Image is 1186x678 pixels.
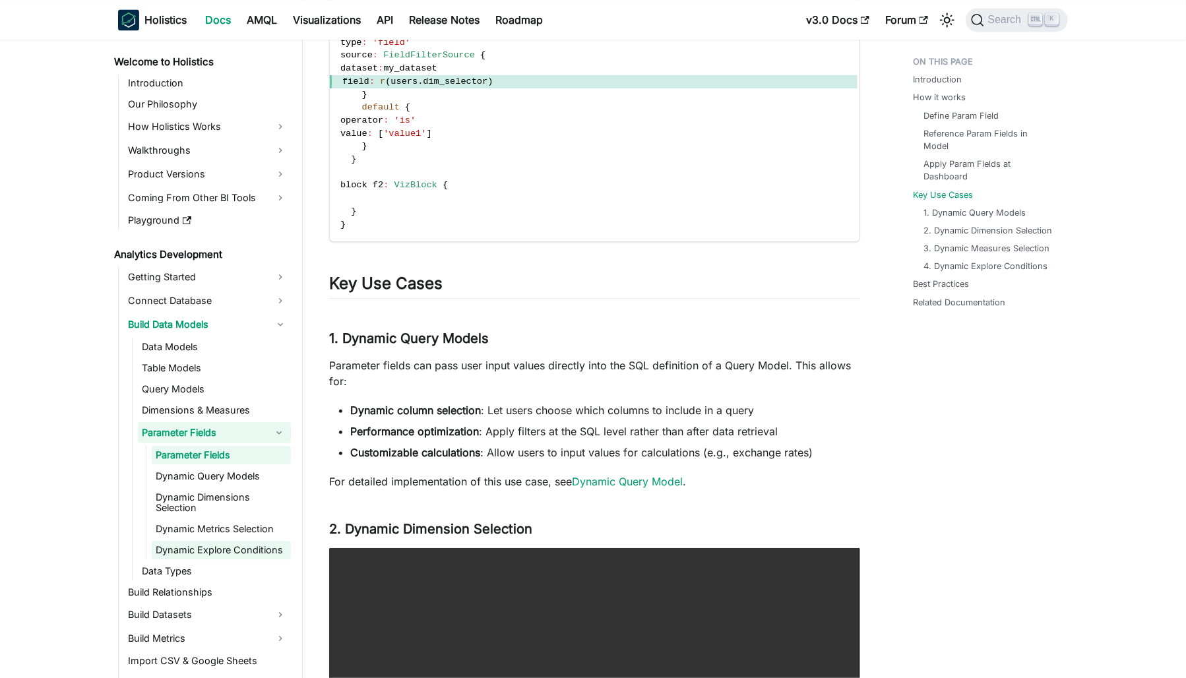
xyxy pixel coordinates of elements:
h2: Key Use Cases [329,274,860,299]
a: Analytics Development [110,245,291,264]
span: ] [427,129,432,139]
a: Build Data Models [124,314,291,335]
span: { [443,180,448,190]
span: field [342,77,369,86]
a: Table Models [138,359,291,377]
a: API [369,9,401,30]
span: operator [340,115,383,125]
span: } [351,206,356,216]
a: Walkthroughs [124,140,291,161]
button: Search (Ctrl+K) [966,8,1068,32]
a: Best Practices [913,278,969,290]
a: Visualizations [285,9,369,30]
span: value [340,129,367,139]
span: block f2 [340,180,383,190]
a: Product Versions [124,164,291,185]
span: : [383,115,389,125]
a: 2. Dynamic Dimension Selection [923,224,1052,237]
p: Parameter fields can pass user input values directly into the SQL definition of a Query Model. Th... [329,357,860,389]
a: Connect Database [124,290,291,311]
span: : [362,38,367,47]
img: Holistics [118,9,139,30]
span: : [383,180,389,190]
a: Build Metrics [124,628,291,649]
h3: 2. Dynamic Dimension Selection [329,521,860,538]
a: 3. Dynamic Measures Selection [923,242,1049,255]
a: Dynamic Metrics Selection [152,520,291,538]
span: { [480,50,485,60]
span: type [340,38,362,47]
a: Data Types [138,562,291,580]
a: Introduction [124,74,291,92]
h3: 1. Dynamic Query Models [329,330,860,347]
a: Dynamic Query Models [152,467,291,485]
a: v3.0 Docs [798,9,877,30]
span: dataset [340,63,378,73]
span: ( [385,77,390,86]
a: Dynamic Dimensions Selection [152,488,291,517]
a: How it works [913,91,966,104]
li: : Let users choose which columns to include in a query [350,402,860,418]
span: 'value1' [383,129,426,139]
span: } [362,90,367,100]
a: Welcome to Holistics [110,53,291,71]
span: 'is' [394,115,416,125]
a: 4. Dynamic Explore Conditions [923,260,1047,272]
a: Coming From Other BI Tools [124,187,291,208]
span: . [418,77,423,86]
a: Docs [197,9,239,30]
a: Dynamic Query Model [572,475,683,488]
a: Playground [124,211,291,230]
a: Dimensions & Measures [138,401,291,419]
a: Release Notes [401,9,487,30]
span: r [380,77,385,86]
a: Roadmap [487,9,551,30]
button: Collapse sidebar category 'Parameter Fields' [267,422,291,443]
a: Data Models [138,338,291,356]
a: Key Use Cases [913,189,973,201]
span: : [373,50,378,60]
span: VizBlock [394,180,437,190]
li: : Apply filters at the SQL level rather than after data retrieval [350,423,860,439]
strong: Customizable calculations [350,446,480,459]
span: } [351,154,356,164]
a: Introduction [913,73,962,86]
li: : Allow users to input values for calculations (e.g., exchange rates) [350,445,860,460]
button: Switch between dark and light mode (currently light mode) [937,9,958,30]
b: Holistics [144,12,187,28]
a: HolisticsHolistics [118,9,187,30]
a: Apply Param Fields at Dashboard [923,158,1055,183]
span: ) [487,77,493,86]
a: Forum [877,9,936,30]
a: Build Datasets [124,604,291,625]
span: : [369,77,375,86]
span: default [362,102,400,112]
p: For detailed implementation of this use case, see . [329,474,860,489]
span: : [378,63,383,73]
a: Define Param Field [923,109,999,122]
span: Search [984,14,1030,26]
a: Parameter Fields [152,446,291,464]
a: How Holistics Works [124,116,291,137]
a: Dynamic Explore Conditions [152,541,291,559]
span: } [340,220,346,230]
a: Build Relationships [124,583,291,601]
span: source [340,50,373,60]
a: Query Models [138,380,291,398]
span: [ [378,129,383,139]
span: } [362,141,367,151]
strong: Performance optimization [350,425,479,438]
strong: Dynamic column selection [350,404,481,417]
span: my_dataset [383,63,437,73]
span: users [390,77,418,86]
kbd: K [1046,13,1059,25]
span: 'field' [373,38,410,47]
a: Getting Started [124,266,291,288]
a: Our Philosophy [124,95,291,113]
nav: Docs sidebar [105,40,303,678]
a: Import CSV & Google Sheets [124,652,291,670]
span: : [367,129,373,139]
a: 1. Dynamic Query Models [923,206,1026,219]
a: AMQL [239,9,285,30]
span: { [405,102,410,112]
